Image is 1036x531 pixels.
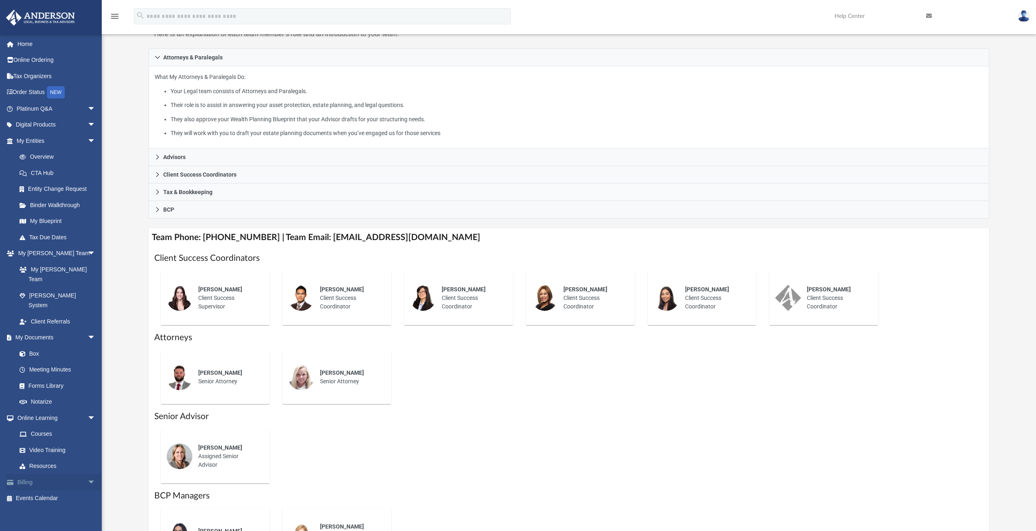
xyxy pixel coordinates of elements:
img: thumbnail [166,364,193,390]
img: thumbnail [288,285,314,311]
img: thumbnail [532,285,558,311]
div: Client Success Supervisor [193,280,264,317]
span: [PERSON_NAME] [442,286,486,293]
a: [PERSON_NAME] System [11,287,104,313]
div: Assigned Senior Advisor [193,438,264,475]
div: Client Success Coordinator [314,280,385,317]
i: search [136,11,145,20]
img: thumbnail [775,285,801,311]
a: Events Calendar [6,490,108,507]
span: Advisors [163,154,186,160]
a: Tax Due Dates [11,229,108,245]
div: Client Success Coordinator [679,280,751,317]
a: My [PERSON_NAME] Team [11,261,100,287]
a: Overview [11,149,108,165]
a: My [PERSON_NAME] Teamarrow_drop_down [6,245,104,262]
div: Client Success Coordinator [558,280,629,317]
img: thumbnail [288,364,314,390]
a: Advisors [149,149,990,166]
a: My Entitiesarrow_drop_down [6,133,108,149]
li: Your Legal team consists of Attorneys and Paralegals. [171,86,983,96]
a: Notarize [11,394,104,410]
a: CTA Hub [11,165,108,181]
span: [PERSON_NAME] [320,523,364,530]
a: Client Referrals [11,313,104,330]
a: My Blueprint [11,213,104,229]
a: My Documentsarrow_drop_down [6,330,104,346]
span: arrow_drop_down [88,245,104,262]
span: [PERSON_NAME] [198,369,242,376]
div: Client Success Coordinator [801,280,872,317]
span: [PERSON_NAME] [320,286,364,293]
span: [PERSON_NAME] [198,286,242,293]
div: NEW [47,86,65,98]
li: They will work with you to draft your estate planning documents when you’ve engaged us for those ... [171,128,983,138]
a: Meeting Minutes [11,362,104,378]
a: Video Training [11,442,100,458]
span: Attorneys & Paralegals [163,55,223,60]
a: Platinum Q&Aarrow_drop_down [6,101,108,117]
span: arrow_drop_down [88,330,104,346]
span: [PERSON_NAME] [685,286,729,293]
div: Senior Attorney [193,363,264,391]
a: Online Ordering [6,52,108,68]
h1: Senior Advisor [154,411,984,422]
span: arrow_drop_down [88,474,104,491]
a: Tax & Bookkeeping [149,184,990,201]
span: Tax & Bookkeeping [163,189,212,195]
span: BCP [163,207,174,212]
img: User Pic [1018,10,1030,22]
div: Attorneys & Paralegals [149,66,990,149]
a: Billingarrow_drop_down [6,474,108,490]
img: thumbnail [410,285,436,311]
span: [PERSON_NAME] [320,369,364,376]
div: Senior Attorney [314,363,385,391]
h1: Client Success Coordinators [154,252,984,264]
a: Client Success Coordinators [149,166,990,184]
span: [PERSON_NAME] [807,286,851,293]
a: Tax Organizers [6,68,108,84]
img: thumbnail [166,285,193,311]
a: Digital Productsarrow_drop_down [6,117,108,133]
li: They also approve your Wealth Planning Blueprint that your Advisor drafts for your structuring ne... [171,114,983,125]
a: Online Learningarrow_drop_down [6,410,104,426]
a: Forms Library [11,378,100,394]
a: Resources [11,458,104,474]
a: Box [11,345,100,362]
span: arrow_drop_down [88,133,104,149]
img: thumbnail [653,285,679,311]
h4: Team Phone: [PHONE_NUMBER] | Team Email: [EMAIL_ADDRESS][DOMAIN_NAME] [149,228,990,247]
h1: BCP Managers [154,490,984,502]
span: [PERSON_NAME] [563,286,607,293]
i: menu [110,11,120,21]
span: Client Success Coordinators [163,172,237,177]
a: Attorneys & Paralegals [149,48,990,66]
img: thumbnail [166,443,193,469]
a: Home [6,36,108,52]
span: [PERSON_NAME] [198,444,242,451]
a: Courses [11,426,104,442]
span: arrow_drop_down [88,410,104,426]
span: arrow_drop_down [88,117,104,133]
a: Binder Walkthrough [11,197,108,213]
div: Client Success Coordinator [436,280,507,317]
li: Their role is to assist in answering your asset protection, estate planning, and legal questions. [171,100,983,110]
h1: Attorneys [154,332,984,343]
a: Order StatusNEW [6,84,108,101]
p: What My Attorneys & Paralegals Do: [155,72,983,138]
img: Anderson Advisors Platinum Portal [4,10,77,26]
a: Entity Change Request [11,181,108,197]
a: menu [110,15,120,21]
a: BCP [149,201,990,219]
span: arrow_drop_down [88,101,104,117]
